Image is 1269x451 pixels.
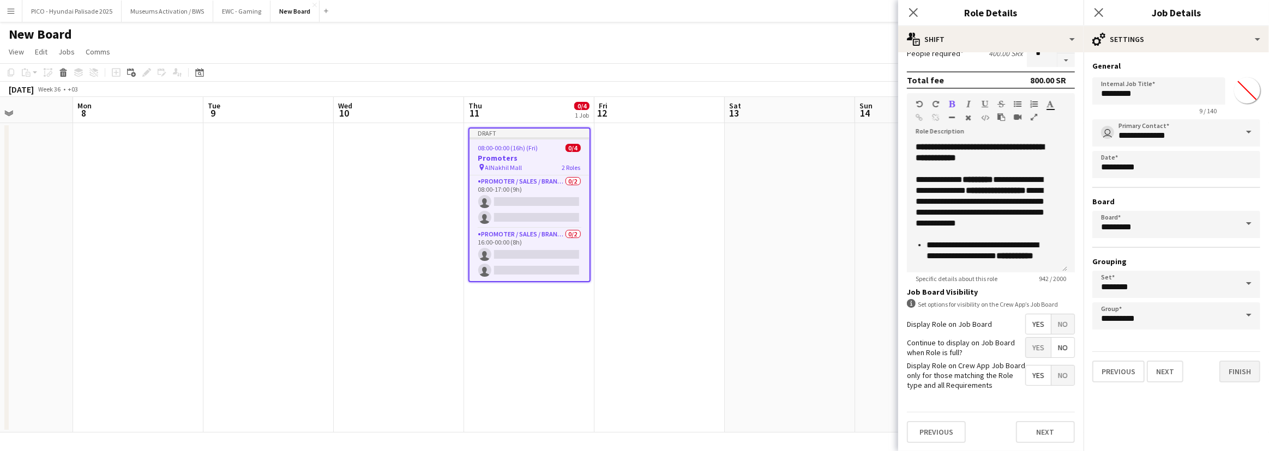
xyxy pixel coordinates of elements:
[948,113,956,122] button: Horizontal Line
[206,107,220,119] span: 9
[470,129,590,137] div: Draft
[1057,53,1075,67] button: Decrease
[1051,314,1074,334] span: No
[907,299,1075,309] div: Set options for visibility on the Crew App’s Job Board
[467,107,482,119] span: 11
[1047,100,1054,108] button: Text Color
[1092,61,1260,71] h3: General
[1051,365,1074,385] span: No
[575,111,589,119] div: 1 Job
[907,361,1025,391] label: Display Role on Crew App Job Board only for those matching the Role type and all Requirements
[485,163,522,172] span: AlNakhil Mall
[1026,338,1051,357] span: Yes
[1147,361,1183,382] button: Next
[907,275,1006,283] span: Specific details about this role
[1190,107,1225,115] span: 9 / 140
[468,127,591,282] app-job-card: Draft08:00-00:00 (16h) (Fri)0/4Promoters AlNakhil Mall2 RolesPromoter / Sales / Brand Ambassador0...
[574,102,590,110] span: 0/4
[336,107,352,119] span: 10
[86,47,110,57] span: Comms
[727,107,741,119] span: 13
[1092,197,1260,206] h3: Board
[981,113,989,122] button: HTML Code
[981,100,989,108] button: Underline
[965,113,972,122] button: Clear Formatting
[9,26,72,42] h1: New Board
[9,47,24,57] span: View
[898,5,1084,20] h3: Role Details
[76,107,92,119] span: 8
[907,319,992,329] label: Display Role on Job Board
[597,107,608,119] span: 12
[338,101,352,111] span: Wed
[81,45,115,59] a: Comms
[932,100,940,108] button: Redo
[1016,421,1075,443] button: Next
[58,47,75,57] span: Jobs
[1051,338,1074,357] span: No
[1092,257,1260,266] h3: Grouping
[907,338,1025,357] label: Continue to display on Job Board when Role is full?
[68,85,78,93] div: +03
[566,144,581,152] span: 0/4
[1084,26,1269,52] div: Settings
[997,113,1005,121] button: Paste as plain text
[907,75,944,86] div: Total fee
[54,45,79,59] a: Jobs
[478,144,538,152] span: 08:00-00:00 (16h) (Fri)
[989,48,1023,58] div: 400.00 SR x
[1014,113,1021,121] button: Insert video
[1030,100,1038,108] button: Ordered List
[9,84,34,95] div: [DATE]
[965,100,972,108] button: Italic
[208,101,220,111] span: Tue
[907,287,1075,297] h3: Job Board Visibility
[77,101,92,111] span: Mon
[907,48,964,58] label: People required
[1219,361,1260,382] button: Finish
[31,45,52,59] a: Edit
[122,1,213,22] button: Museums Activation / BWS
[468,101,482,111] span: Thu
[35,47,47,57] span: Edit
[948,100,956,108] button: Bold
[1026,314,1051,334] span: Yes
[470,153,590,163] h3: Promoters
[1030,113,1038,121] button: Fullscreen
[22,1,122,22] button: PICO - Hyundai Palisade 2025
[36,85,63,93] span: Week 36
[470,228,590,281] app-card-role: Promoter / Sales / Brand Ambassador0/216:00-00:00 (8h)
[4,45,28,59] a: View
[907,421,966,443] button: Previous
[1030,75,1066,86] div: 800.00 SR
[898,26,1084,52] div: Shift
[916,100,923,108] button: Undo
[213,1,270,22] button: EWC - Gaming
[858,107,873,119] span: 14
[729,101,741,111] span: Sat
[599,101,608,111] span: Fri
[859,101,873,111] span: Sun
[1014,100,1021,108] button: Unordered List
[1026,365,1051,385] span: Yes
[1084,5,1269,20] h3: Job Details
[270,1,320,22] button: New Board
[1092,361,1145,382] button: Previous
[470,175,590,228] app-card-role: Promoter / Sales / Brand Ambassador0/208:00-17:00 (9h)
[997,100,1005,108] button: Strikethrough
[1030,275,1075,283] span: 942 / 2000
[562,163,581,172] span: 2 Roles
